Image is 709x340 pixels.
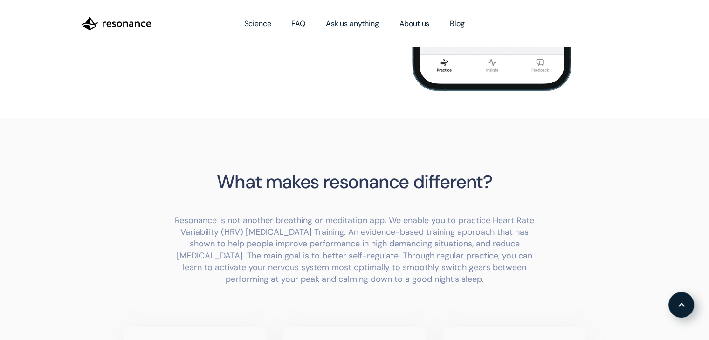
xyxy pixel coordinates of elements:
[75,9,158,38] a: home
[281,11,316,37] a: FAQ
[217,171,492,192] h2: What makes resonance different?
[234,11,281,37] a: Science
[173,215,537,285] p: Resonance is not another breathing or meditation app. We enable you to practice Heart Rate Variab...
[316,11,389,37] a: Ask us anything
[440,11,475,37] a: Blog
[389,11,440,37] a: About us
